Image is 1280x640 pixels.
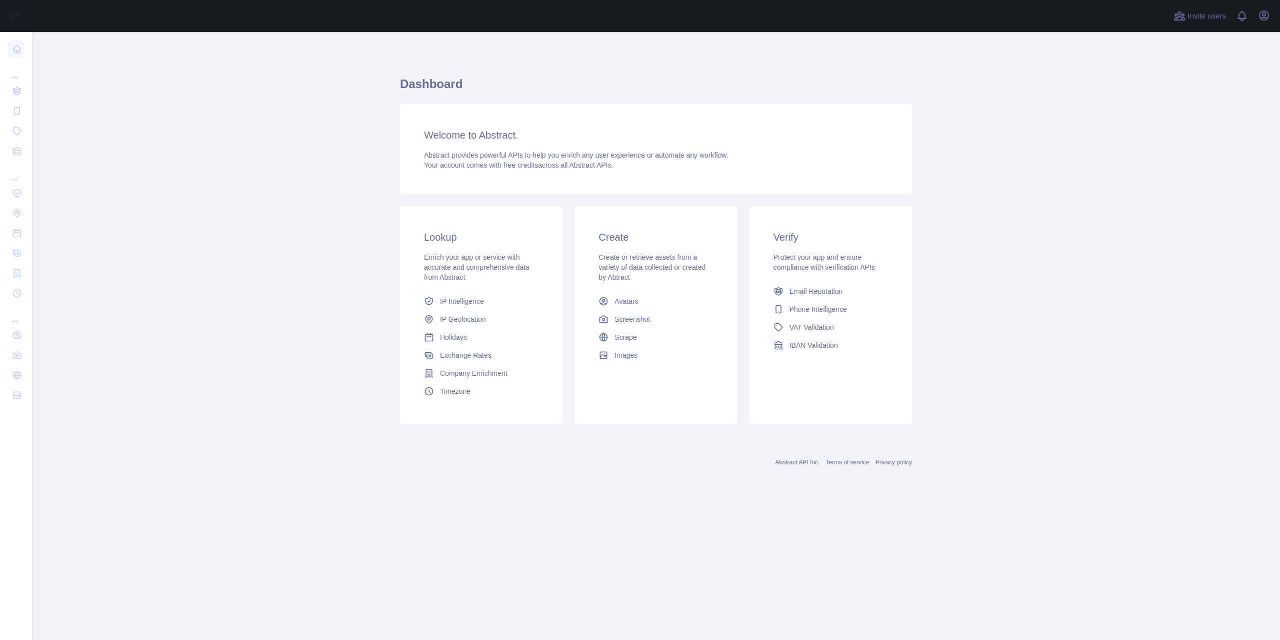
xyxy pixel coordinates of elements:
div: ... [8,162,24,182]
button: Invite users [1171,8,1228,24]
span: Create or retrieve assets from a variety of data collected or created by Abtract [598,253,705,281]
a: Email Reputation [769,282,892,300]
h3: Create [598,230,713,244]
span: Company Enrichment [440,368,507,378]
a: Scrape [594,328,717,346]
span: Holidays [440,332,467,342]
h3: Verify [773,230,888,244]
span: Invite users [1187,11,1226,22]
a: VAT Validation [769,318,892,336]
a: Privacy policy [875,459,912,466]
h1: Dashboard [400,76,912,100]
span: IP Intelligence [440,296,484,306]
a: Timezone [420,382,542,400]
h3: Welcome to Abstract. [424,128,888,142]
span: Timezone [440,386,470,396]
span: Avatars [614,296,638,306]
span: IBAN Validation [789,340,838,350]
a: Screenshot [594,310,717,328]
span: Your account comes with across all Abstract APIs. [424,161,613,169]
span: Images [614,350,637,360]
a: Terms of service [825,459,869,466]
span: Enrich your app or service with accurate and comprehensive data from Abstract [424,253,529,281]
a: IBAN Validation [769,336,892,354]
a: IP Intelligence [420,292,542,310]
a: Company Enrichment [420,364,542,382]
a: IP Geolocation [420,310,542,328]
span: VAT Validation [789,322,834,332]
a: Holidays [420,328,542,346]
a: Exchange Rates [420,346,542,364]
span: Email Reputation [789,286,843,296]
h3: Lookup [424,230,538,244]
span: Abstract provides powerful APIs to help you enrich any user experience or automate any workflow. [424,151,728,159]
span: IP Geolocation [440,314,486,324]
span: Scrape [614,332,636,342]
span: Exchange Rates [440,350,491,360]
a: Abstract API Inc. [775,459,820,466]
div: ... [8,304,24,324]
span: Screenshot [614,314,650,324]
div: ... [8,60,24,80]
a: Phone Intelligence [769,300,892,318]
a: Avatars [594,292,717,310]
span: free credits [503,161,538,169]
span: Phone Intelligence [789,304,847,314]
span: Protect your app and ensure compliance with verification APIs [773,253,875,271]
a: Images [594,346,717,364]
